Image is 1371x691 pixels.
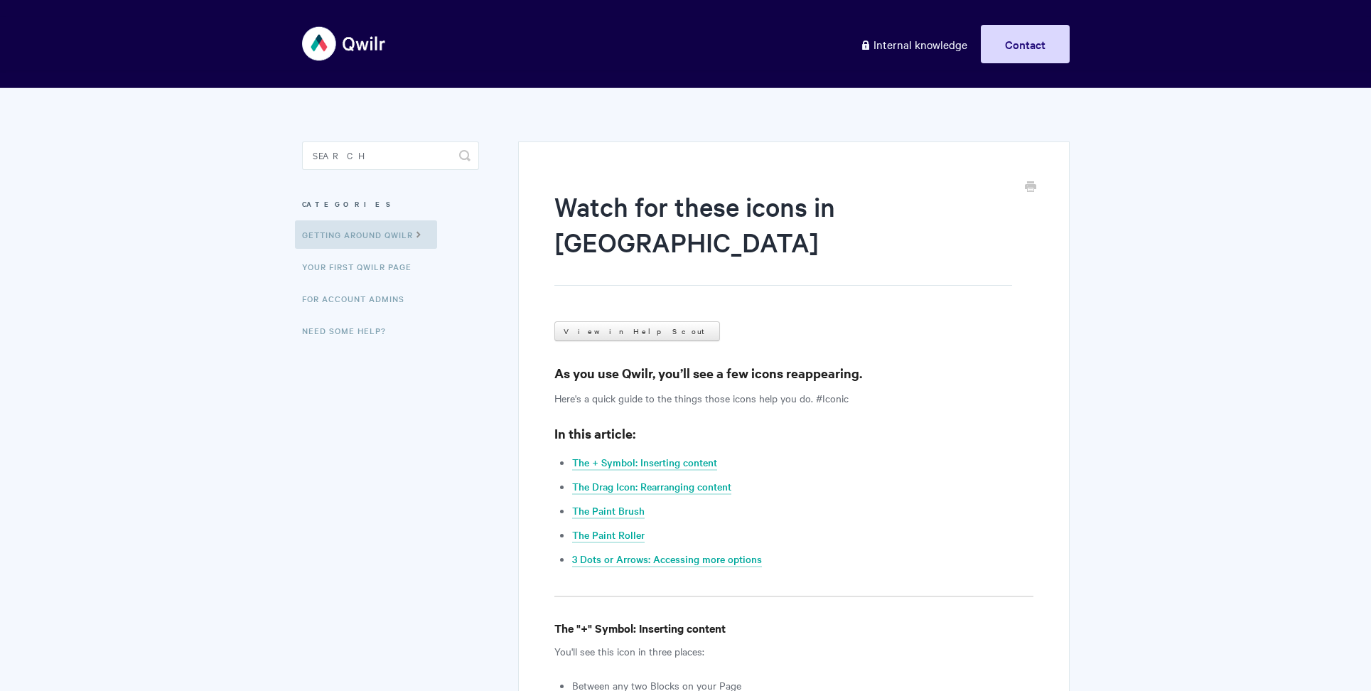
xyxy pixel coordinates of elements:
[572,503,645,519] a: The Paint Brush
[302,316,397,345] a: Need Some Help?
[302,17,387,70] img: Qwilr Help Center
[554,619,1033,637] h4: The "+" Symbol: Inserting content
[572,455,717,471] a: The + Symbol: Inserting content
[554,363,1033,383] h3: As you use Qwilr, you’ll see a few icons reappearing.
[302,252,422,281] a: Your First Qwilr Page
[572,552,762,567] a: 3 Dots or Arrows: Accessing more options
[572,527,645,543] a: The Paint Roller
[302,191,479,217] h3: Categories
[302,284,415,313] a: For Account Admins
[849,25,978,63] a: Internal knowledge
[554,188,1011,286] h1: Watch for these icons in [GEOGRAPHIC_DATA]
[572,479,731,495] a: The Drag Icon: Rearranging content
[981,25,1070,63] a: Contact
[302,141,479,170] input: Search
[295,220,437,249] a: Getting Around Qwilr
[554,321,720,341] a: View in Help Scout
[1025,180,1036,195] a: Print this Article
[554,424,635,442] strong: In this article:
[554,643,1033,660] p: You'll see this icon in three places:
[554,390,1033,407] p: Here's a quick guide to the things those icons help you do. #Iconic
